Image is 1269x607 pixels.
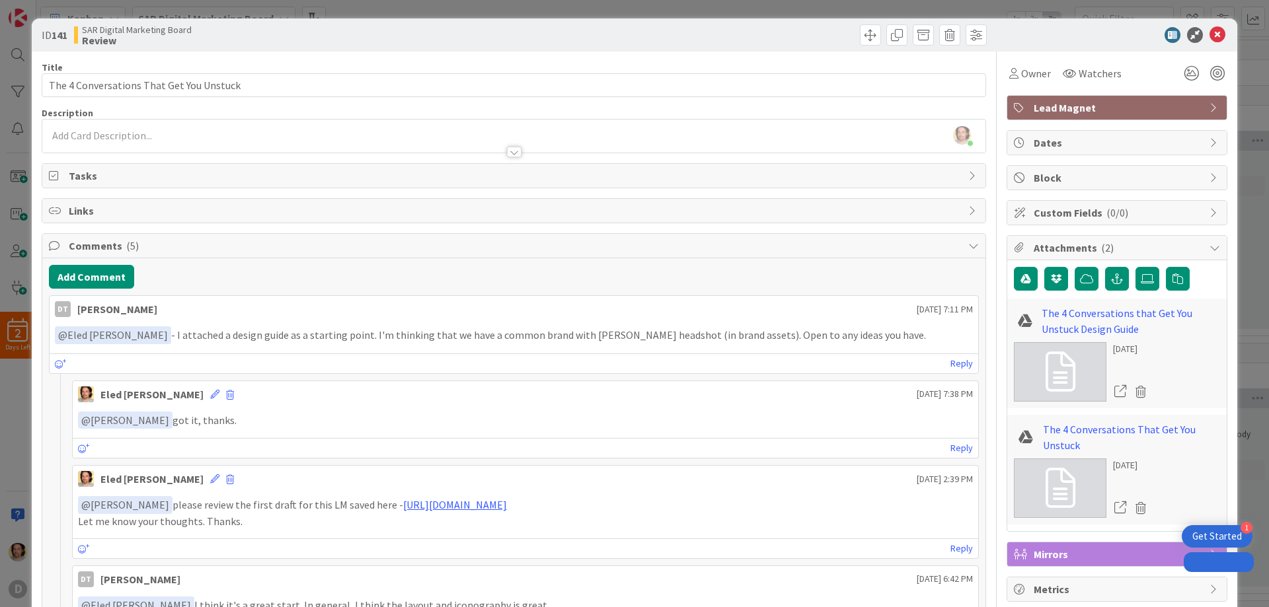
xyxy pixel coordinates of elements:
[100,571,180,587] div: [PERSON_NAME]
[917,303,973,316] span: [DATE] 7:11 PM
[1034,581,1203,597] span: Metrics
[1106,206,1128,219] span: ( 0/0 )
[126,239,139,252] span: ( 5 )
[1034,170,1203,186] span: Block
[1113,342,1151,356] div: [DATE]
[1042,305,1220,337] a: The 4 Conversations that Get You Unstuck Design Guide
[917,387,973,401] span: [DATE] 7:38 PM
[82,24,192,35] span: SAR Digital Marketing Board
[78,571,94,587] div: DT
[78,514,973,529] p: Let me know your thoughts. Thanks.
[1034,135,1203,151] span: Dates
[1021,65,1051,81] span: Owner
[1034,100,1203,116] span: Lead Magnet
[1113,499,1128,517] a: Open
[78,496,973,514] p: please review the first draft for this LM saved here -
[950,540,973,557] a: Reply
[81,413,169,427] span: [PERSON_NAME]
[1182,525,1252,548] div: Open Get Started checklist, remaining modules: 1
[100,386,204,402] div: Eled [PERSON_NAME]
[1034,546,1203,562] span: Mirrors
[1192,530,1242,543] div: Get Started
[917,572,973,586] span: [DATE] 6:42 PM
[917,472,973,486] span: [DATE] 2:39 PM
[78,386,94,402] img: EC
[58,328,67,341] span: @
[1079,65,1122,81] span: Watchers
[49,265,134,289] button: Add Comment
[69,203,962,219] span: Links
[69,168,962,184] span: Tasks
[81,413,91,427] span: @
[42,61,63,73] label: Title
[42,107,93,119] span: Description
[950,355,973,372] a: Reply
[77,301,157,317] div: [PERSON_NAME]
[52,28,67,42] b: 141
[1241,522,1252,534] div: 1
[81,498,169,511] span: [PERSON_NAME]
[1043,421,1220,453] a: The 4 Conversations That Get You Unstuck
[403,498,507,511] a: [URL][DOMAIN_NAME]
[78,471,94,487] img: EC
[69,238,962,254] span: Comments
[42,27,67,43] span: ID
[58,328,168,341] span: Eled [PERSON_NAME]
[1113,383,1128,400] a: Open
[1034,240,1203,256] span: Attachments
[81,498,91,511] span: @
[100,471,204,487] div: Eled [PERSON_NAME]
[1101,241,1114,254] span: ( 2 )
[82,35,192,46] b: Review
[1113,458,1151,472] div: [DATE]
[1034,205,1203,221] span: Custom Fields
[55,301,71,317] div: DT
[950,440,973,456] a: Reply
[42,73,986,97] input: type card name here...
[55,326,973,344] p: - I attached a design guide as a starting point. I'm thinking that we have a common brand with [P...
[78,411,973,429] p: got it, thanks.
[953,126,972,145] img: 1Ol1I4EqlztBw9wu105dBxD3jTh8plql.jpg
